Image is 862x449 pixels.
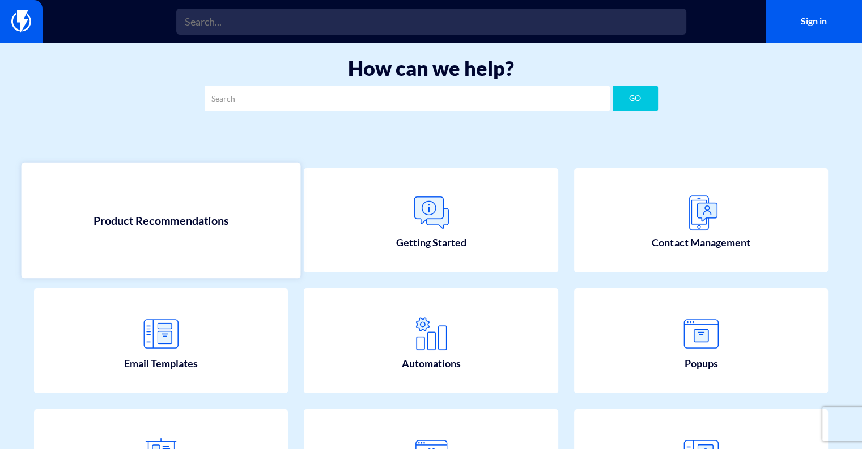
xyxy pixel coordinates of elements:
[574,288,828,393] a: Popups
[205,86,610,111] input: Search
[22,162,301,278] a: Product Recommendations
[124,356,198,371] span: Email Templates
[34,288,288,393] a: Email Templates
[304,168,558,273] a: Getting Started
[304,288,558,393] a: Automations
[396,236,466,250] span: Getting Started
[402,356,461,371] span: Automations
[684,356,717,371] span: Popups
[574,168,828,273] a: Contact Management
[613,86,658,111] button: GO
[94,212,229,228] span: Product Recommendations
[176,9,686,35] input: Search...
[652,236,750,250] span: Contact Management
[17,57,845,80] h1: How can we help?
